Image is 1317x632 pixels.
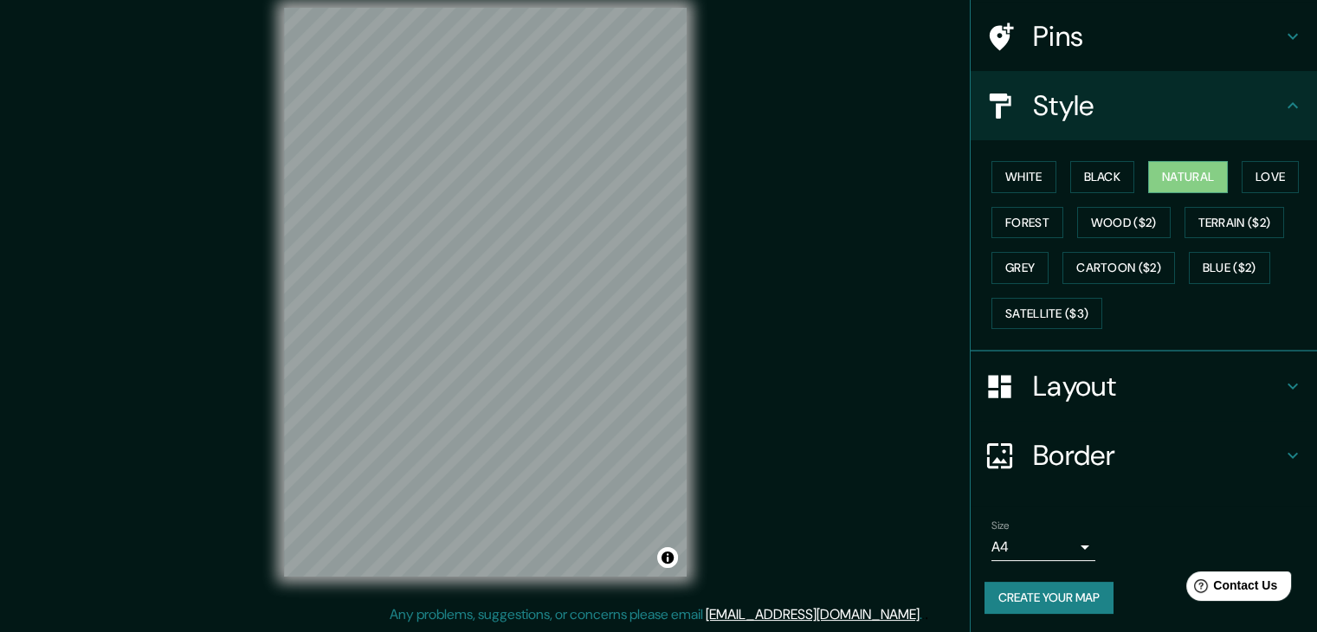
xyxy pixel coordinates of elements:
h4: Border [1033,438,1282,473]
h4: Pins [1033,19,1282,54]
div: A4 [991,533,1095,561]
button: Grey [991,252,1049,284]
div: . [925,604,928,625]
button: Satellite ($3) [991,298,1102,330]
a: [EMAIL_ADDRESS][DOMAIN_NAME] [706,605,920,623]
div: Border [971,421,1317,490]
button: Love [1242,161,1299,193]
button: Forest [991,207,1063,239]
button: Cartoon ($2) [1062,252,1175,284]
canvas: Map [284,8,687,577]
button: Natural [1148,161,1228,193]
button: Create your map [985,582,1114,614]
div: Pins [971,2,1317,71]
h4: Layout [1033,369,1282,403]
p: Any problems, suggestions, or concerns please email . [390,604,922,625]
button: Terrain ($2) [1185,207,1285,239]
div: . [922,604,925,625]
iframe: Help widget launcher [1163,564,1298,613]
label: Size [991,519,1010,533]
div: Style [971,71,1317,140]
button: Toggle attribution [657,547,678,568]
h4: Style [1033,88,1282,123]
div: Layout [971,351,1317,421]
button: Wood ($2) [1077,207,1171,239]
button: Black [1070,161,1135,193]
button: White [991,161,1056,193]
button: Blue ($2) [1189,252,1270,284]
